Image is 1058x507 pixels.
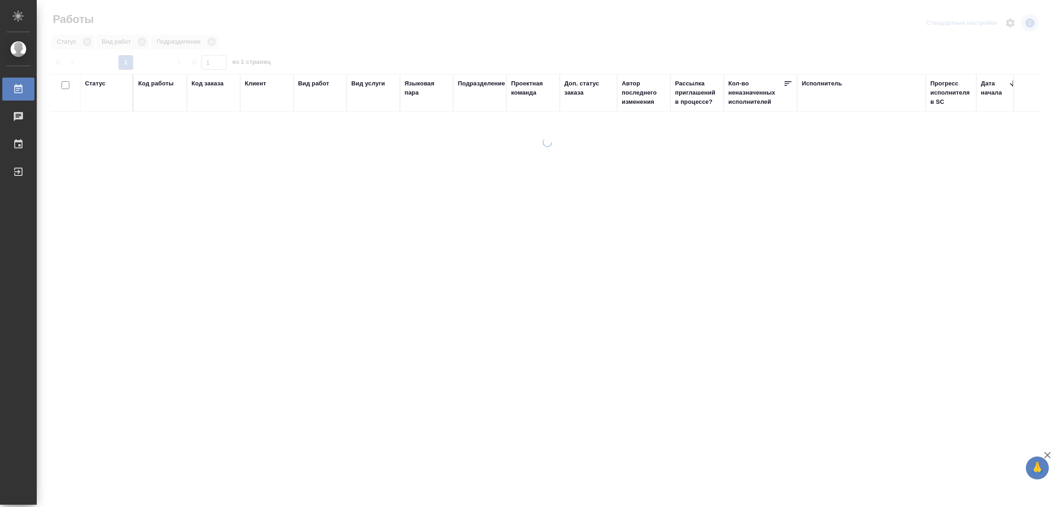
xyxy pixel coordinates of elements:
div: Клиент [245,79,266,88]
div: Исполнитель [802,79,842,88]
div: Языковая пара [405,79,449,97]
div: Вид услуги [351,79,385,88]
div: Доп. статус заказа [564,79,613,97]
div: Статус [85,79,106,88]
div: Прогресс исполнителя в SC [930,79,972,107]
div: Код заказа [191,79,224,88]
div: Дата начала [981,79,1008,97]
div: Автор последнего изменения [622,79,666,107]
div: Подразделение [458,79,505,88]
button: 🙏 [1026,456,1049,479]
div: Код работы [138,79,174,88]
div: Проектная команда [511,79,555,97]
div: Кол-во неназначенных исполнителей [728,79,783,107]
span: 🙏 [1030,458,1045,478]
div: Рассылка приглашений в процессе? [675,79,719,107]
div: Вид работ [298,79,329,88]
